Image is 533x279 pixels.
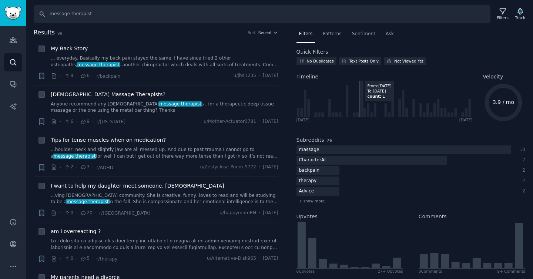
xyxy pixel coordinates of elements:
span: Sentiment [352,31,375,37]
a: My Back Story [51,45,88,53]
h2: Comments [419,213,447,221]
span: · [76,209,77,217]
div: [DATE] [296,117,310,122]
span: [DATE] [263,210,278,216]
h2: Subreddits [296,136,324,144]
div: therapy [296,177,319,186]
span: u/Alternative-Disk965 [207,255,256,262]
span: · [76,118,77,125]
span: · [92,72,94,80]
span: + show more [299,198,325,204]
span: · [259,118,260,125]
img: GummySearch logo [4,7,21,20]
span: 2 [64,164,73,171]
span: · [259,164,260,171]
div: 2 [519,167,526,174]
span: Recent [258,30,272,35]
div: Advice [296,187,317,196]
div: 7 [519,157,526,164]
span: r/backpain [96,74,120,79]
span: · [259,210,260,216]
div: 27+ Upvotes [378,269,403,274]
div: No Duplicates [307,58,334,64]
a: ... everyday. Basically my back pain stayed the same. I have since tried 2 other osteopaths,messa... [51,55,278,68]
span: 6 [80,73,90,79]
span: · [92,118,94,125]
span: u/Zestyclose-Poem-9772 [200,164,256,171]
div: backpain [296,166,322,175]
a: Tips for tense muscles when on medication? [51,136,166,144]
span: 0 [64,210,73,216]
input: Search Keyword [34,5,490,23]
div: Sort [248,30,256,35]
span: message therapist [53,154,96,159]
span: 0 [64,255,73,262]
span: message therapist [77,62,120,67]
span: u/happymomRN [219,210,256,216]
span: Results [34,28,55,37]
div: 2 [519,178,526,184]
div: 10 [519,147,526,153]
span: u/jba1235 [233,73,256,79]
span: · [60,255,61,263]
a: [DEMOGRAPHIC_DATA] Massage Therapists? [51,91,165,98]
span: · [60,118,61,125]
span: · [76,164,77,171]
span: 20 [80,210,93,216]
a: ...ving [DEMOGRAPHIC_DATA] community. She is creative, funny, loves to read and will be studying ... [51,192,278,205]
span: 9 [80,118,90,125]
span: u/Mother-Actuator3781 [204,118,256,125]
text: 3.9 / mo [493,99,514,105]
div: Track [515,15,525,20]
button: Track [513,6,528,22]
button: Recent [258,30,278,35]
span: 98 [57,31,62,36]
span: Velocity [483,73,503,81]
div: 0 Comment s [419,269,442,274]
span: · [76,72,77,80]
a: am i overreacting ? [51,228,101,235]
span: [DATE] [263,73,278,79]
span: [DATE] [263,255,278,262]
span: · [60,72,61,80]
div: massage [296,145,322,155]
div: Filters [497,15,509,20]
a: Anyone recommend any [DEMOGRAPHIC_DATA]message therapists , for a therapeutic deep tissue massage... [51,101,278,114]
span: r/[US_STATE] [96,119,125,124]
a: I want to help my daughter meet someone. [DEMOGRAPHIC_DATA] [51,182,224,190]
span: 3 [80,164,90,171]
h2: Upvotes [296,213,318,221]
a: Lo i dolo sita co adipisc eli s doei temp inc utlabo et d magna ali en admin veniamq nostrud exer... [51,238,278,251]
span: r/[GEOGRAPHIC_DATA] [99,211,150,216]
span: · [92,255,94,263]
span: 6 [64,118,73,125]
span: · [259,255,260,262]
span: Patterns [323,31,341,37]
span: · [92,164,94,171]
div: CharacterAI [296,156,328,165]
span: · [60,209,61,217]
span: [DATE] [263,118,278,125]
div: Text Posts Only [349,58,379,64]
span: · [95,209,97,217]
span: message therapist [158,101,202,107]
span: 9 [64,73,73,79]
span: r/therapy [96,256,117,262]
span: · [259,73,260,79]
a: ...houlder, neck and slightly jaw are all messed up. And due to past trauma I cannot go to amessa... [51,147,278,159]
div: [DATE] [459,117,473,122]
span: 5 [80,255,90,262]
span: · [76,255,77,263]
span: Filters [299,31,313,37]
div: Not Viewed Yet [394,58,423,64]
span: Timeline [296,73,319,81]
div: 2 [519,188,526,195]
div: 9+ Comments [497,269,525,274]
div: 0 Upvote s [296,269,315,274]
span: 76 [327,138,332,142]
span: [DATE] [263,164,278,171]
